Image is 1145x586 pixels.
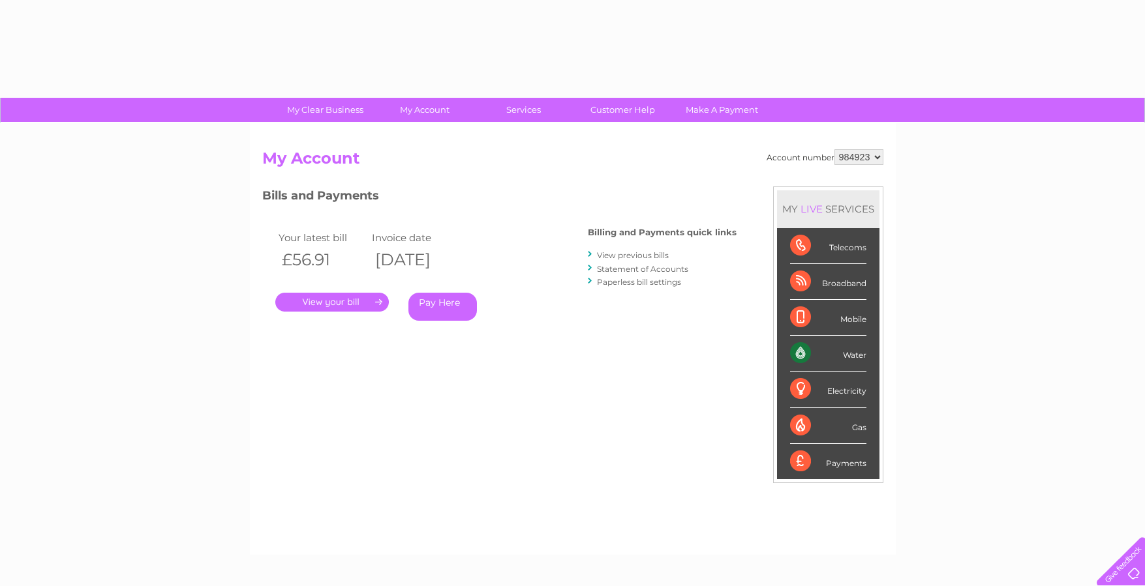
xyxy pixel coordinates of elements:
td: Invoice date [369,229,463,246]
a: Customer Help [569,98,677,122]
div: Electricity [790,372,866,407]
div: Telecoms [790,228,866,264]
div: MY SERVICES [777,190,879,227]
a: Services [470,98,577,122]
a: Make A Payment [668,98,776,122]
h3: Bills and Payments [262,186,737,209]
div: Gas [790,408,866,444]
th: £56.91 [275,246,369,273]
h2: My Account [262,149,883,174]
div: Broadband [790,264,866,300]
div: LIVE [798,203,825,215]
a: View previous bills [597,250,669,260]
a: . [275,293,389,312]
th: [DATE] [369,246,463,273]
a: My Clear Business [271,98,379,122]
div: Payments [790,444,866,479]
h4: Billing and Payments quick links [588,227,737,237]
td: Your latest bill [275,229,369,246]
div: Mobile [790,300,866,336]
a: Statement of Accounts [597,264,688,274]
a: Pay Here [408,293,477,321]
div: Water [790,336,866,372]
div: Account number [767,149,883,165]
a: My Account [371,98,478,122]
a: Paperless bill settings [597,277,681,287]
